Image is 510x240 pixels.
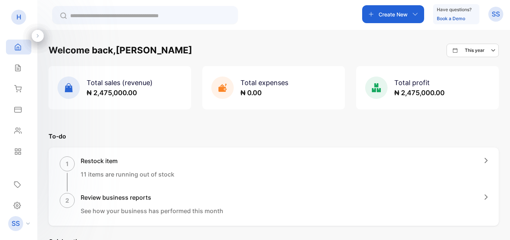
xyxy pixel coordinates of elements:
h1: Welcome back, [PERSON_NAME] [49,44,192,57]
p: H [16,12,21,22]
span: ₦ 2,475,000.00 [394,89,445,97]
a: Book a Demo [437,16,465,21]
p: Have questions? [437,6,472,13]
h1: Review business reports [81,193,223,202]
p: This year [465,47,485,54]
p: 11 items are running out of stock [81,170,174,179]
p: To-do [49,132,499,141]
span: ₦ 2,475,000.00 [87,89,137,97]
button: This year [447,44,499,57]
p: 1 [66,159,69,168]
span: Total sales (revenue) [87,79,153,87]
h1: Restock item [81,156,174,165]
p: Create New [379,10,408,18]
span: Total expenses [240,79,288,87]
p: SS [492,9,500,19]
button: Create New [362,5,424,23]
p: SS [12,219,20,228]
p: See how your business has performed this month [81,206,223,215]
span: Total profit [394,79,430,87]
p: 2 [65,196,69,205]
span: ₦ 0.00 [240,89,262,97]
button: SS [488,5,503,23]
